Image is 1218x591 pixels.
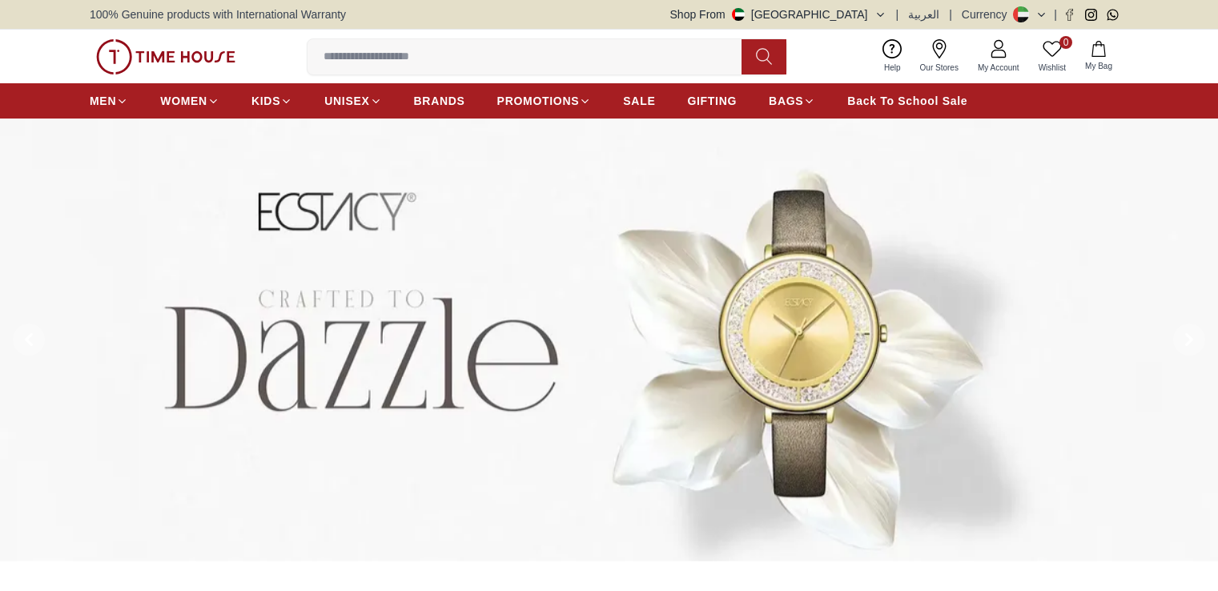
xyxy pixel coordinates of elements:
a: Whatsapp [1107,9,1119,21]
a: UNISEX [324,86,381,115]
span: UNISEX [324,93,369,109]
span: KIDS [251,93,280,109]
span: | [896,6,899,22]
span: Back To School Sale [847,93,967,109]
span: BAGS [769,93,803,109]
a: SALE [623,86,655,115]
a: PROMOTIONS [497,86,592,115]
a: Our Stores [910,36,968,77]
span: My Account [971,62,1026,74]
a: Facebook [1063,9,1075,21]
a: 0Wishlist [1029,36,1075,77]
a: BAGS [769,86,815,115]
a: Back To School Sale [847,86,967,115]
span: Wishlist [1032,62,1072,74]
a: GIFTING [687,86,737,115]
a: Help [874,36,910,77]
span: GIFTING [687,93,737,109]
a: KIDS [251,86,292,115]
span: MEN [90,93,116,109]
span: 0 [1059,36,1072,49]
span: BRANDS [414,93,465,109]
button: My Bag [1075,38,1122,75]
span: Help [878,62,907,74]
button: العربية [908,6,939,22]
a: BRANDS [414,86,465,115]
img: United Arab Emirates [732,8,745,21]
img: ... [96,39,235,74]
span: WOMEN [160,93,207,109]
span: | [1054,6,1057,22]
a: MEN [90,86,128,115]
span: | [949,6,952,22]
button: Shop From[GEOGRAPHIC_DATA] [670,6,886,22]
span: My Bag [1079,60,1119,72]
span: SALE [623,93,655,109]
a: Instagram [1085,9,1097,21]
a: WOMEN [160,86,219,115]
span: Our Stores [914,62,965,74]
span: 100% Genuine products with International Warranty [90,6,346,22]
span: PROMOTIONS [497,93,580,109]
div: Currency [962,6,1014,22]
